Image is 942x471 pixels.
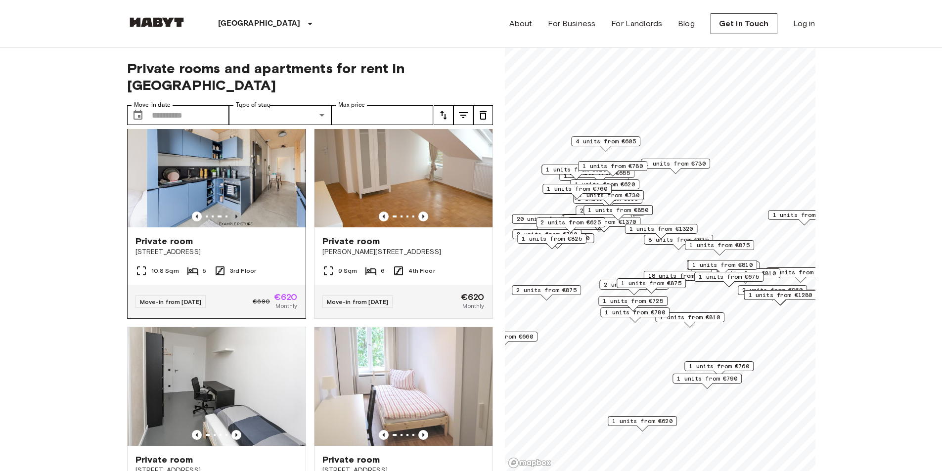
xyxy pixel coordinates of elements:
[536,217,605,233] div: Map marker
[575,180,635,189] span: 1 units from €620
[692,260,753,269] span: 1 units from €810
[711,268,780,284] div: Map marker
[643,271,716,286] div: Map marker
[689,362,749,371] span: 1 units from €760
[605,308,665,317] span: 1 units from €780
[381,266,385,275] span: 6
[599,280,669,295] div: Map marker
[716,269,776,278] span: 1 units from €810
[512,285,581,300] div: Map marker
[127,17,186,27] img: Habyt
[322,247,485,257] span: [PERSON_NAME][STREET_ADDRESS]
[576,137,636,146] span: 4 units from €605
[526,234,589,243] span: 1 units from €1150
[600,307,670,323] div: Map marker
[338,101,365,109] label: Max price
[563,214,632,230] div: Map marker
[517,230,577,239] span: 2 units from €790
[236,101,270,109] label: Type of stay
[275,301,297,310] span: Monthly
[738,285,807,300] div: Map marker
[135,247,298,257] span: [STREET_ADDRESS]
[128,327,306,446] img: Marketing picture of unit DE-01-258-01M
[772,211,836,219] span: 1 units from €1100
[231,430,241,440] button: Previous image
[625,224,697,239] div: Map marker
[617,278,686,294] div: Map marker
[468,332,538,347] div: Map marker
[660,313,720,322] span: 1 units from €810
[521,233,594,249] div: Map marker
[608,416,677,431] div: Map marker
[322,235,380,247] span: Private room
[572,217,636,226] span: 1 units from €1370
[192,430,202,440] button: Previous image
[575,190,644,206] div: Map marker
[542,184,612,199] div: Map marker
[689,241,750,250] span: 1 units from €875
[677,374,737,383] span: 1 units from €790
[434,105,453,125] button: tune
[134,101,171,109] label: Move-in date
[314,108,493,319] a: Marketing picture of unit DE-01-120-04MPrevious imagePrevious imagePrivate room[PERSON_NAME][STRE...
[687,260,756,275] div: Map marker
[793,18,815,30] a: Log in
[688,260,757,275] div: Map marker
[128,105,148,125] button: Choose date
[748,291,812,300] span: 1 units from €1280
[151,266,179,275] span: 10.8 Sqm
[711,13,777,34] a: Get in Touch
[314,109,493,227] img: Marketing picture of unit DE-01-120-04M
[453,105,473,125] button: tune
[612,417,673,426] span: 1 units from €620
[462,301,484,310] span: Monthly
[768,210,841,225] div: Map marker
[578,161,647,176] div: Map marker
[699,272,759,281] span: 1 units from €675
[408,266,435,275] span: 4th Floor
[418,430,428,440] button: Previous image
[579,191,639,200] span: 1 units from €730
[684,361,754,377] div: Map marker
[655,312,724,328] div: Map marker
[548,18,595,30] a: For Business
[418,212,428,221] button: Previous image
[322,454,380,466] span: Private room
[327,298,389,305] span: Move-in from [DATE]
[580,206,640,215] span: 2 units from €655
[604,280,664,289] span: 2 units from €865
[744,290,816,305] div: Map marker
[379,430,389,440] button: Previous image
[274,293,298,301] span: €620
[473,332,533,341] span: 1 units from €660
[379,212,389,221] button: Previous image
[547,184,607,193] span: 1 units from €760
[766,267,835,283] div: Map marker
[338,266,358,275] span: 9 Sqm
[522,234,582,243] span: 1 units from €825
[231,212,241,221] button: Previous image
[253,297,270,306] span: €690
[516,286,577,295] span: 2 units from €875
[541,165,611,180] div: Map marker
[546,165,606,174] span: 1 units from €620
[135,454,193,466] span: Private room
[629,224,693,233] span: 1 units from €1320
[230,266,256,275] span: 3rd Floor
[645,159,706,168] span: 1 units from €730
[140,298,202,305] span: Move-in from [DATE]
[512,214,584,229] div: Map marker
[517,234,586,249] div: Map marker
[570,179,639,195] div: Map marker
[583,205,653,220] div: Map marker
[135,235,193,247] span: Private room
[648,271,712,280] span: 18 units from €650
[516,214,580,223] span: 20 units from €655
[673,374,742,389] div: Map marker
[314,327,493,446] img: Marketing picture of unit DE-01-137-03M
[509,18,533,30] a: About
[567,215,628,224] span: 3 units from €655
[583,162,643,171] span: 1 units from €780
[218,18,301,30] p: [GEOGRAPHIC_DATA]
[508,457,551,469] a: Mapbox logo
